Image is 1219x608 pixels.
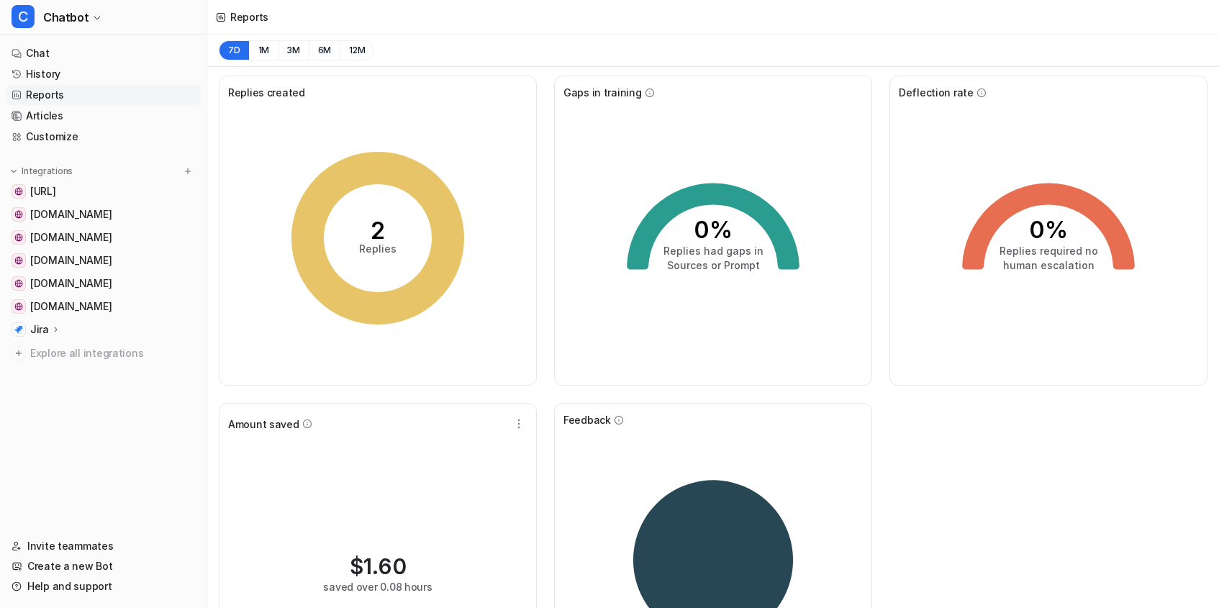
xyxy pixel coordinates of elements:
img: menu_add.svg [183,166,193,176]
tspan: Replies [359,242,396,255]
tspan: 0% [694,216,733,244]
span: [DOMAIN_NAME] [30,276,112,291]
div: saved over 0.08 hours [323,579,432,594]
tspan: Sources or Prompt [667,259,760,271]
button: 7D [219,40,249,60]
a: Invite teammates [6,536,201,556]
tspan: Replies had gaps in [663,245,763,257]
tspan: 0% [1029,216,1068,244]
span: Deflection rate [899,85,974,100]
a: Create a new Bot [6,556,201,576]
tspan: human escalation [1003,259,1095,271]
a: Explore all integrations [6,343,201,363]
span: Feedback [563,412,611,427]
span: Chatbot [43,7,89,27]
img: github.com [14,210,23,219]
img: dashboard.eesel.ai [14,187,23,196]
a: shopee.co.id[DOMAIN_NAME] [6,227,201,248]
button: 6M [309,40,340,60]
a: github.com[DOMAIN_NAME] [6,204,201,224]
tspan: Replies required no [1000,245,1098,257]
div: Reports [230,9,268,24]
span: [DOMAIN_NAME] [30,299,112,314]
img: explore all integrations [12,346,26,360]
a: Articles [6,106,201,126]
img: seller.shopee.co.id [14,279,23,288]
img: Jira [14,325,23,334]
button: 3M [278,40,309,60]
span: [DOMAIN_NAME] [30,253,112,268]
img: affiliate.shopee.co.id [14,302,23,311]
a: help.shopee.co.id[DOMAIN_NAME] [6,250,201,271]
p: Jira [30,322,49,337]
span: [URL] [30,184,56,199]
span: Gaps in training [563,85,642,100]
a: Help and support [6,576,201,596]
span: C [12,5,35,28]
button: 12M [340,40,374,60]
p: Integrations [22,165,73,177]
img: expand menu [9,166,19,176]
span: 1.60 [363,553,407,579]
a: Reports [6,85,201,105]
span: Explore all integrations [30,342,195,365]
a: seller.shopee.co.id[DOMAIN_NAME] [6,273,201,294]
a: Customize [6,127,201,147]
span: [DOMAIN_NAME] [30,207,112,222]
span: Amount saved [228,417,299,432]
a: History [6,64,201,84]
a: Chat [6,43,201,63]
span: [DOMAIN_NAME] [30,230,112,245]
img: help.shopee.co.id [14,256,23,265]
a: dashboard.eesel.ai[URL] [6,181,201,201]
span: Replies created [228,85,305,100]
button: 1M [249,40,278,60]
tspan: 2 [371,217,385,245]
img: shopee.co.id [14,233,23,242]
button: Integrations [6,164,77,178]
a: affiliate.shopee.co.id[DOMAIN_NAME] [6,296,201,317]
div: $ [350,553,407,579]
